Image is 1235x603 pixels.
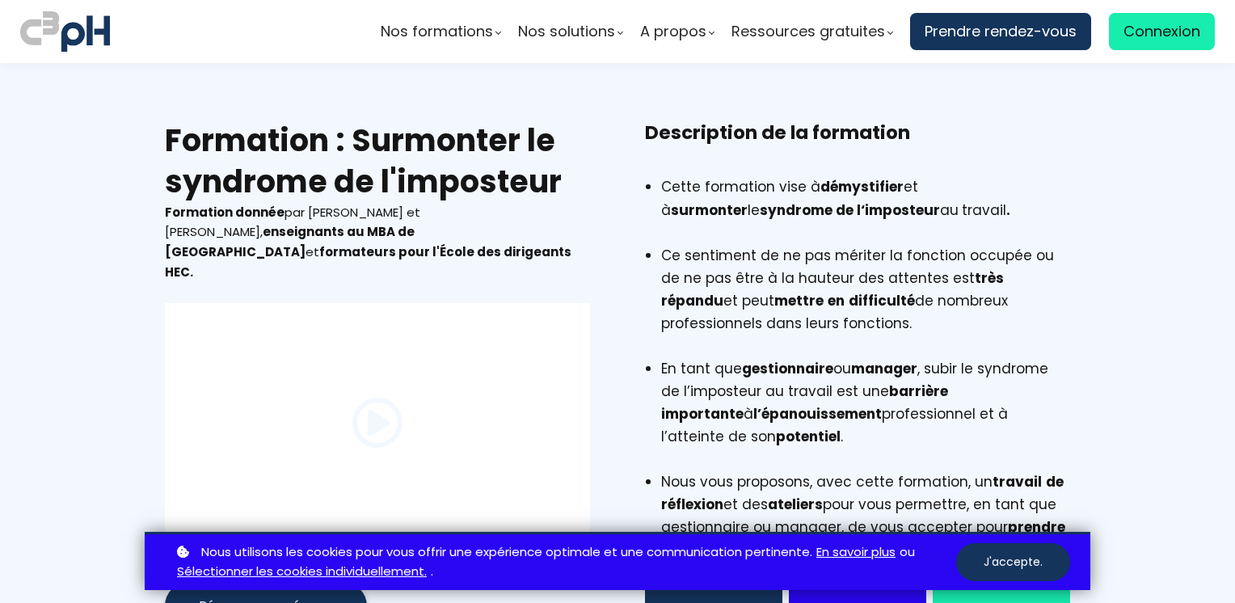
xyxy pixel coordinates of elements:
a: En savoir plus [816,542,896,563]
span: Nos formations [381,19,493,44]
img: logo C3PH [20,8,110,55]
b: l’épanouissement [753,404,882,424]
b: importante [661,404,744,424]
span: Nous utilisons les cookies pour vous offrir une expérience optimale et une communication pertinente. [201,542,812,563]
p: ou . [173,542,956,583]
b: travail [993,472,1042,491]
li: En tant que ou , subir le syndrome de l’imposteur au travail est une à professionnel et à l’attei... [661,357,1070,470]
h2: Formation : Surmonter le syndrome de l'imposteur [165,120,590,203]
li: Cette formation vise à et à le au travail [661,175,1070,243]
b: de [1046,472,1064,491]
b: mettre [774,291,824,310]
a: Sélectionner les cookies individuellement. [177,562,427,582]
span: A propos [640,19,706,44]
li: Ce sentiment de ne pas mériter la fonction occupée ou de ne pas être à la hauteur des attentes es... [661,244,1070,357]
span: Ressources gratuites [731,19,885,44]
span: Nos solutions [518,19,615,44]
span: Prendre rendez-vous [925,19,1077,44]
div: par [PERSON_NAME] et [PERSON_NAME], et [165,203,590,283]
b: potentiel [776,427,841,446]
button: J'accepte. [956,543,1070,581]
b: . [1006,200,1010,220]
b: gestionnaire [742,359,833,378]
b: très répandu [661,268,1004,310]
b: barrière [889,382,948,401]
b: démystifier [820,177,904,196]
b: formateurs pour l'École des dirigeants HEC. [165,243,571,280]
b: réflexion [661,495,723,514]
b: ateliers [768,495,823,514]
span: Connexion [1123,19,1200,44]
a: Connexion [1109,13,1215,50]
b: surmonter [671,200,748,220]
b: enseignants au MBA de [GEOGRAPHIC_DATA] [165,223,415,260]
b: syndrome de l‘imposteur [760,200,940,220]
li: Nous vous proposons, avec cette formation, un et des pour vous permettre, en tant que gestionnair... [661,470,1070,561]
b: Formation donnée [165,204,285,221]
h3: Description de la formation [645,120,1070,171]
a: Prendre rendez-vous [910,13,1091,50]
b: difficulté [849,291,915,310]
b: manager [851,359,917,378]
b: en [828,291,845,310]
